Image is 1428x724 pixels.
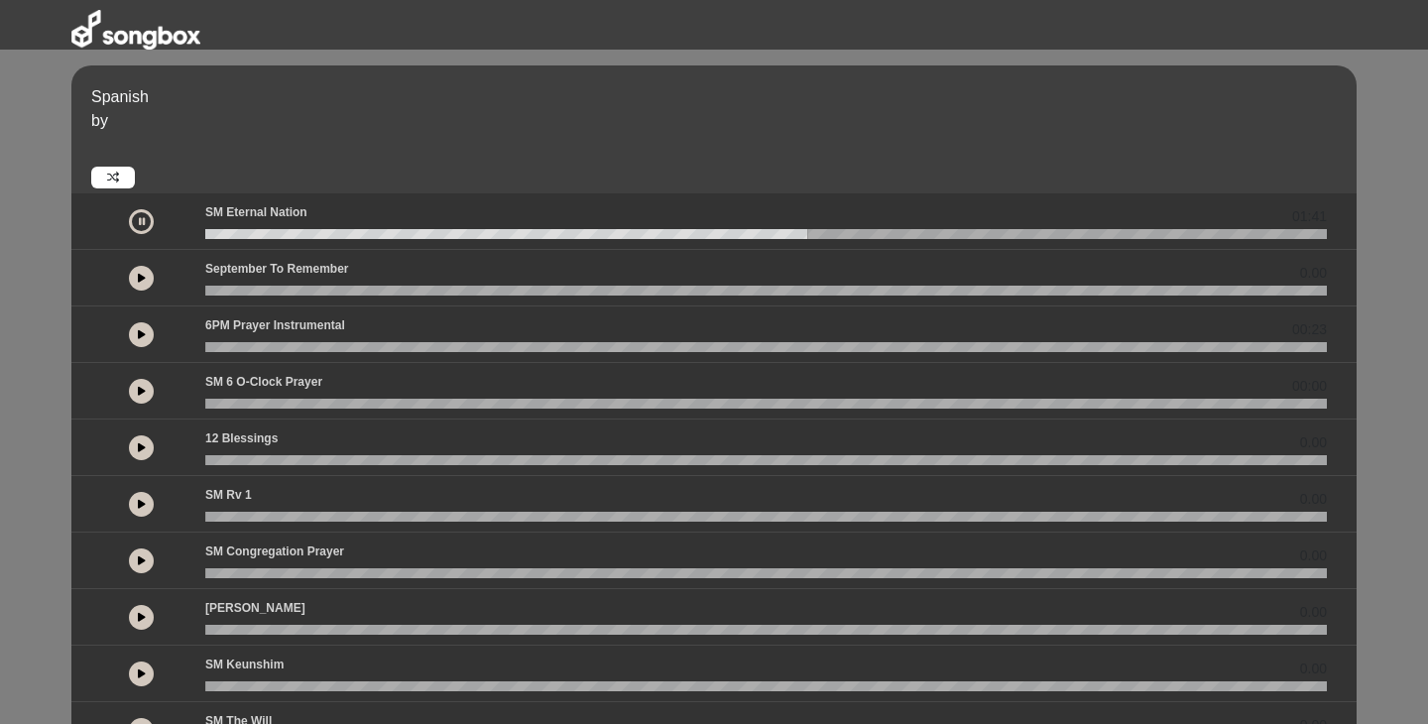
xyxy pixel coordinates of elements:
p: SM Congregation Prayer [205,543,344,560]
p: 12 Blessings [205,429,278,447]
p: [PERSON_NAME] [205,599,305,617]
img: songbox-logo-white.png [71,10,200,50]
span: 00:23 [1292,319,1327,340]
span: by [91,112,108,129]
p: 6PM Prayer Instrumental [205,316,345,334]
p: Spanish [91,85,1352,109]
span: 0.00 [1300,263,1327,284]
span: 0.00 [1300,489,1327,510]
p: SM Rv 1 [205,486,252,504]
p: September to Remember [205,260,349,278]
p: SM 6 o-clock prayer [205,373,322,391]
span: 0.00 [1300,545,1327,566]
span: 0.00 [1300,602,1327,623]
span: 01:41 [1292,206,1327,227]
p: SM Eternal Nation [205,203,307,221]
p: SM Keunshim [205,656,284,673]
span: 0.00 [1300,432,1327,453]
span: 0.00 [1300,659,1327,679]
span: 00:00 [1292,376,1327,397]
